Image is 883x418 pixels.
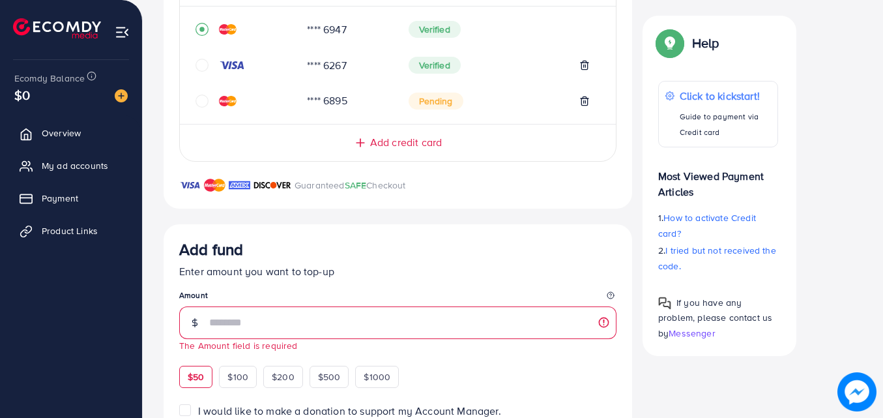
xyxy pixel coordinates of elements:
p: Guide to payment via Credit card [680,109,771,140]
a: My ad accounts [10,153,132,179]
span: $1000 [364,370,390,383]
img: brand [229,177,250,193]
svg: circle [195,59,209,72]
small: The Amount field is required [179,339,297,351]
span: My ad accounts [42,159,108,172]
span: Pending [409,93,463,110]
span: Payment [42,192,78,205]
h3: Add fund [179,240,243,259]
span: I would like to make a donation to support my Account Manager. [198,404,501,418]
img: brand [204,177,225,193]
span: $500 [318,370,341,383]
img: Popup guide [658,297,671,310]
span: If you have any problem, please contact us by [658,296,772,339]
p: 1. [658,210,778,241]
p: Help [692,35,719,51]
span: Overview [42,127,81,140]
a: Product Links [10,218,132,244]
span: SAFE [345,179,367,192]
span: Product Links [42,224,98,237]
span: Verified [409,21,461,38]
img: menu [115,25,130,40]
p: 2. [658,243,778,274]
p: Click to kickstart! [680,88,771,104]
legend: Amount [179,290,616,306]
span: Add credit card [370,135,442,150]
p: Guaranteed Checkout [295,177,406,193]
img: Popup guide [658,31,682,55]
p: Most Viewed Payment Articles [658,158,778,200]
span: Ecomdy Balance [14,72,85,85]
span: $100 [227,370,248,383]
a: Overview [10,120,132,146]
img: logo [13,18,101,38]
img: image [837,372,876,411]
img: credit [219,96,237,106]
img: credit [219,60,245,70]
img: brand [179,177,201,193]
span: $200 [272,370,295,383]
svg: record circle [195,23,209,36]
a: Payment [10,185,132,211]
svg: circle [195,95,209,108]
p: Enter amount you want to top-up [179,263,616,279]
span: $0 [14,85,30,104]
img: brand [253,177,291,193]
img: image [115,89,128,102]
span: How to activate Credit card? [658,211,756,240]
span: Verified [409,57,461,74]
span: I tried but not received the code. [658,244,776,273]
img: credit [219,24,237,35]
span: $50 [188,370,204,383]
span: Messenger [669,326,715,339]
